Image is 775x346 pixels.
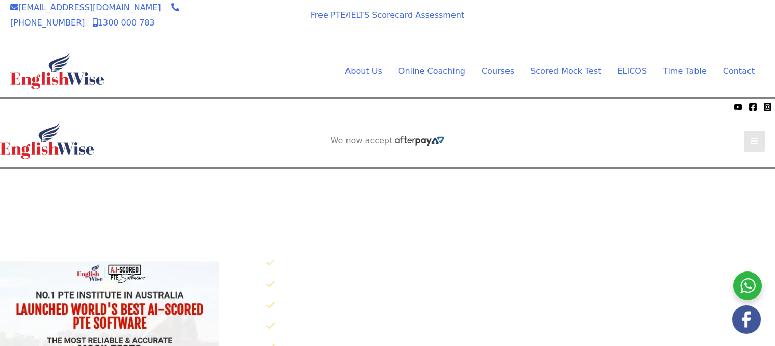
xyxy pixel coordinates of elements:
[715,64,755,79] a: Contact
[723,66,755,76] span: Contact
[482,66,514,76] span: Courses
[258,232,775,248] p: Click below to know why EnglishWise has worlds best AI scored PTE software
[266,318,775,335] li: 125 Reading Practice Questions
[663,66,707,76] span: Time Table
[395,136,444,146] img: Afterpay-Logo
[243,24,271,30] img: Afterpay-Logo
[62,104,90,110] img: Afterpay-Logo
[10,3,161,12] a: [EMAIL_ADDRESS][DOMAIN_NAME]
[266,276,775,293] li: 250 Speaking Practice Questions
[473,64,522,79] a: CoursesMenu Toggle
[617,66,647,76] span: ELICOS
[337,64,390,79] a: About UsMenu Toggle
[230,12,284,22] span: We now accept
[326,136,450,146] aside: Header Widget 2
[299,169,477,202] aside: Header Widget 1
[345,66,382,76] span: About Us
[655,64,715,79] a: Time TableMenu Toggle
[390,64,473,79] a: Online CoachingMenu Toggle
[749,103,757,111] a: Facebook
[586,6,765,39] aside: Header Widget 1
[522,64,609,79] a: Scored Mock TestMenu Toggle
[266,255,775,271] li: 30X AI Scored Full Length Mock Tests
[93,18,155,28] a: 1300 000 783
[10,3,179,28] a: [PHONE_NUMBER]
[5,102,59,112] span: We now accept
[530,66,601,76] span: Scored Mock Test
[320,64,755,79] nav: Site Navigation: Main Menu
[331,136,393,146] span: We now accept
[398,66,465,76] span: Online Coaching
[763,103,772,111] a: Instagram
[266,297,775,314] li: 50 Writing Practice Questions
[734,103,742,111] a: YouTube
[10,53,104,89] img: cropped-ew-logo
[597,14,755,34] a: AI SCORED PTE SOFTWARE REGISTER FOR FREE SOFTWARE TRIAL
[311,10,464,20] a: Free PTE/IELTS Scorecard Assessment
[309,177,467,197] a: AI SCORED PTE SOFTWARE REGISTER FOR FREE SOFTWARE TRIAL
[609,64,655,79] a: ELICOS
[732,305,761,334] img: white-facebook.png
